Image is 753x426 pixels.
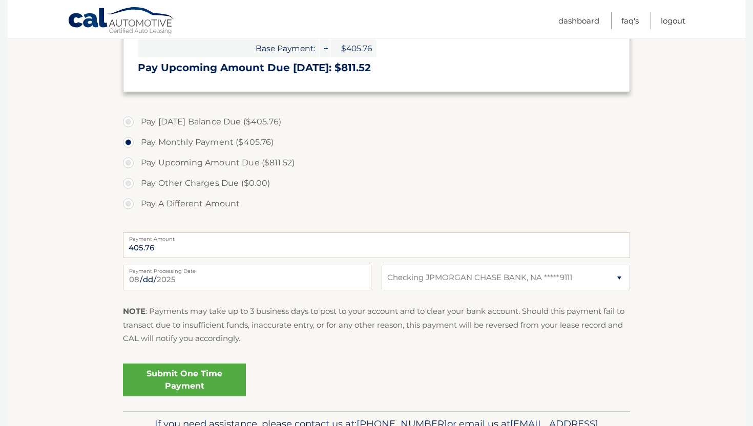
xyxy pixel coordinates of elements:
a: FAQ's [621,12,639,29]
strong: NOTE [123,306,145,316]
label: Pay A Different Amount [123,194,630,214]
input: Payment Date [123,265,371,290]
h3: Pay Upcoming Amount Due [DATE]: $811.52 [138,61,615,74]
a: Cal Automotive [68,7,175,36]
input: Payment Amount [123,232,630,258]
label: Pay Upcoming Amount Due ($811.52) [123,153,630,173]
label: Pay Other Charges Due ($0.00) [123,173,630,194]
a: Dashboard [558,12,599,29]
label: Payment Processing Date [123,265,371,273]
a: Logout [661,12,685,29]
span: + [320,39,330,57]
p: : Payments may take up to 3 business days to post to your account and to clear your bank account.... [123,305,630,345]
span: Base Payment: [138,39,319,57]
span: $405.76 [330,39,376,57]
a: Submit One Time Payment [123,364,246,396]
label: Pay Monthly Payment ($405.76) [123,132,630,153]
label: Pay [DATE] Balance Due ($405.76) [123,112,630,132]
label: Payment Amount [123,232,630,241]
